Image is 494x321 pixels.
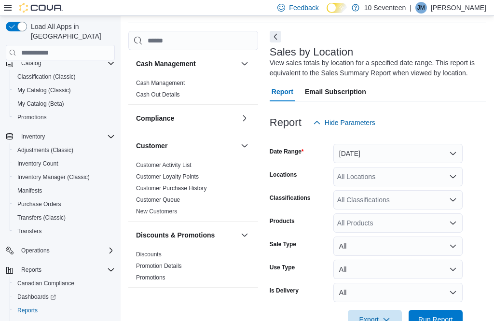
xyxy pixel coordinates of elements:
button: Inventory [2,130,119,143]
a: Manifests [14,185,46,196]
a: Customer Queue [136,196,180,203]
span: Operations [21,247,50,254]
span: Hide Parameters [325,118,375,127]
button: Hide Parameters [309,113,379,132]
span: Inventory [21,133,45,140]
a: Customer Activity List [136,162,192,168]
span: My Catalog (Classic) [17,86,71,94]
button: Compliance [136,113,237,123]
h3: Sales by Location [270,46,354,58]
label: Classifications [270,194,311,202]
a: Customer Purchase History [136,185,207,192]
button: Cash Management [136,59,237,69]
span: Purchase Orders [14,198,115,210]
span: Operations [17,245,115,256]
button: All [333,260,463,279]
span: Transfers (Classic) [17,214,66,222]
img: Cova [19,3,63,13]
button: Customer [239,140,250,152]
button: Discounts & Promotions [136,230,237,240]
button: Reports [10,304,119,317]
span: Classification (Classic) [14,71,115,83]
span: Purchase Orders [17,200,61,208]
input: Dark Mode [327,3,347,13]
a: Transfers (Classic) [14,212,69,223]
span: Manifests [17,187,42,195]
span: Inventory Count [14,158,115,169]
span: Transfers [17,227,41,235]
label: Use Type [270,264,295,271]
a: My Catalog (Classic) [14,84,75,96]
a: Cash Out Details [136,91,180,98]
button: Inventory Manager (Classic) [10,170,119,184]
button: Operations [2,244,119,257]
button: Transfers [10,224,119,238]
h3: Cash Management [136,59,196,69]
button: Open list of options [449,219,457,227]
a: Adjustments (Classic) [14,144,77,156]
button: Cash Management [239,58,250,70]
button: Reports [17,264,45,276]
button: Manifests [10,184,119,197]
p: [PERSON_NAME] [431,2,486,14]
span: Load All Apps in [GEOGRAPHIC_DATA] [27,22,115,41]
button: Reports [2,263,119,277]
span: Catalog [17,57,115,69]
p: 10 Seventeen [364,2,406,14]
span: Promotions [14,112,115,123]
a: Canadian Compliance [14,278,78,289]
a: Inventory Manager (Classic) [14,171,94,183]
span: Catalog [21,59,41,67]
button: My Catalog (Beta) [10,97,119,111]
span: Canadian Compliance [14,278,115,289]
h3: Compliance [136,113,174,123]
button: Canadian Compliance [10,277,119,290]
a: New Customers [136,208,177,215]
a: Cash Management [136,80,185,86]
span: Promotions [17,113,47,121]
h3: Report [270,117,302,128]
h3: Discounts & Promotions [136,230,215,240]
span: Classification (Classic) [17,73,76,81]
button: All [333,237,463,256]
button: Operations [17,245,54,256]
span: Transfers [14,225,115,237]
a: Inventory Count [14,158,62,169]
a: Promotions [136,274,165,281]
a: Dashboards [10,290,119,304]
span: My Catalog (Beta) [14,98,115,110]
button: [DATE] [333,144,463,163]
div: Customer [128,159,258,221]
span: Inventory Manager (Classic) [17,173,90,181]
h3: Customer [136,141,167,151]
span: Adjustments (Classic) [17,146,73,154]
span: My Catalog (Beta) [17,100,64,108]
span: Inventory [17,131,115,142]
button: Catalog [2,56,119,70]
span: Report [272,82,293,101]
button: All [333,283,463,302]
div: Discounts & Promotions [128,249,258,287]
div: View sales totals by location for a specified date range. This report is equivalent to the Sales ... [270,58,481,78]
span: Reports [21,266,41,274]
a: Promotions [14,112,51,123]
a: Discounts [136,251,162,258]
span: Email Subscription [305,82,366,101]
span: Inventory Manager (Classic) [14,171,115,183]
button: Open list of options [449,196,457,204]
span: Dashboards [17,293,56,301]
div: Jeremy Mead [415,2,427,14]
button: Catalog [17,57,45,69]
a: Purchase Orders [14,198,65,210]
button: Inventory [17,131,49,142]
span: Manifests [14,185,115,196]
span: Transfers (Classic) [14,212,115,223]
button: Inventory Count [10,157,119,170]
label: Locations [270,171,297,179]
span: Reports [17,264,115,276]
span: Adjustments (Classic) [14,144,115,156]
a: Reports [14,305,41,316]
a: Dashboards [14,291,60,303]
button: Transfers (Classic) [10,211,119,224]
